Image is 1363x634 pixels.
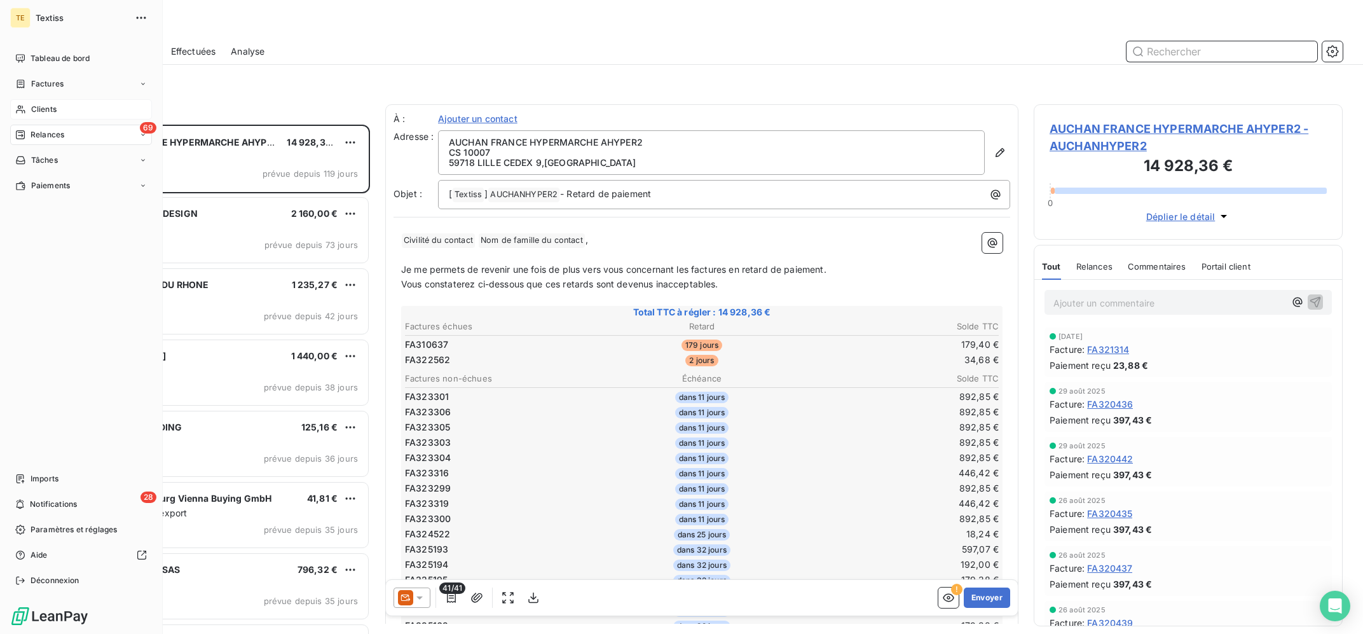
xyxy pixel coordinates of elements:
[1042,261,1061,272] span: Tout
[90,493,271,504] span: Peek&Cloppenburg Vienna Buying GmbH
[404,420,602,434] td: FA323305
[1058,551,1106,559] span: 26 août 2025
[1050,343,1085,356] span: Facture :
[802,481,999,495] td: 892,85 €
[603,372,801,385] th: Échéance
[140,122,156,134] span: 69
[964,588,1010,608] button: Envoyer
[675,514,729,525] span: dans 11 jours
[1202,261,1250,272] span: Portail client
[1058,606,1106,614] span: 26 août 2025
[1050,616,1085,630] span: Facture :
[675,422,729,434] span: dans 11 jours
[439,582,465,594] span: 41/41
[404,573,602,587] td: FA325195
[31,524,117,535] span: Paramètres et réglages
[263,169,358,179] span: prévue depuis 119 jours
[675,499,729,510] span: dans 11 jours
[675,483,729,495] span: dans 11 jours
[802,320,999,333] th: Solde TTC
[802,372,999,385] th: Solde TTC
[1058,333,1083,340] span: [DATE]
[453,188,484,202] span: Textiss
[1128,261,1186,272] span: Commentaires
[404,390,602,404] td: FA323301
[673,544,730,556] span: dans 32 jours
[404,320,602,333] th: Factures échues
[1050,359,1111,372] span: Paiement reçu
[292,279,338,290] span: 1 235,27 €
[449,188,452,199] span: [
[1146,210,1216,223] span: Déplier le détail
[1058,497,1106,504] span: 26 août 2025
[291,350,338,361] span: 1 440,00 €
[1113,413,1152,427] span: 397,43 €
[61,125,370,634] div: grid
[10,8,31,28] div: TE
[560,188,651,199] span: - Retard de paiement
[301,422,338,432] span: 125,16 €
[264,453,358,464] span: prévue depuis 36 jours
[673,621,730,632] span: dans 32 jours
[394,113,438,125] label: À :
[802,420,999,434] td: 892,85 €
[802,338,999,352] td: 179,40 €
[291,208,338,219] span: 2 160,00 €
[31,78,64,90] span: Factures
[31,549,48,561] span: Aide
[31,473,58,485] span: Imports
[802,405,999,419] td: 892,85 €
[231,45,264,58] span: Analyse
[484,188,488,199] span: ]
[405,354,450,366] span: FA322562
[1050,397,1085,411] span: Facture :
[1087,562,1132,575] span: FA320437
[404,372,602,385] th: Factures non-échues
[404,466,602,480] td: FA323316
[10,606,89,626] img: Logo LeanPay
[307,493,338,504] span: 41,81 €
[394,188,422,199] span: Objet :
[264,240,358,250] span: prévue depuis 73 jours
[449,137,974,148] p: AUCHAN FRANCE HYPERMARCHE AHYPER2
[1050,562,1085,575] span: Facture :
[802,436,999,450] td: 892,85 €
[404,512,602,526] td: FA323300
[1050,452,1085,465] span: Facture :
[1076,261,1113,272] span: Relances
[287,137,339,148] span: 14 928,36 €
[404,451,602,465] td: FA323304
[264,311,358,321] span: prévue depuis 42 jours
[1050,468,1111,481] span: Paiement reçu
[31,575,79,586] span: Déconnexion
[404,481,602,495] td: FA323299
[802,512,999,526] td: 892,85 €
[31,53,90,64] span: Tableau de bord
[802,390,999,404] td: 892,85 €
[171,45,216,58] span: Effectuées
[675,438,729,449] span: dans 11 jours
[1050,523,1111,536] span: Paiement reçu
[1087,397,1133,411] span: FA320436
[1113,577,1152,591] span: 397,43 €
[802,542,999,556] td: 597,07 €
[438,113,517,125] span: Ajouter un contact
[90,137,284,148] span: AUCHAN FRANCE HYPERMARCHE AHYPER2
[802,619,999,633] td: 179,38 €
[401,264,826,275] span: Je me permets de revenir une fois de plus vers vous concernant les factures en retard de paiement.
[405,338,448,351] span: FA310637
[674,529,730,541] span: dans 25 jours
[675,453,729,464] span: dans 11 jours
[404,527,602,541] td: FA324522
[1050,577,1111,591] span: Paiement reçu
[1058,387,1106,395] span: 29 août 2025
[402,233,475,248] span: Civilité du contact
[404,619,602,633] td: FA325162
[298,564,338,575] span: 796,32 €
[1087,343,1129,356] span: FA321314
[403,306,1001,319] span: Total TTC à régler : 14 928,36 €
[264,525,358,535] span: prévue depuis 35 jours
[603,320,801,333] th: Retard
[802,451,999,465] td: 892,85 €
[802,466,999,480] td: 446,42 €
